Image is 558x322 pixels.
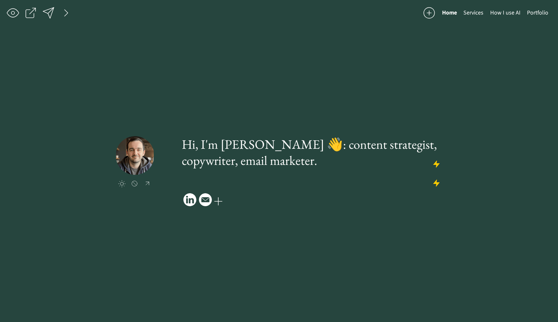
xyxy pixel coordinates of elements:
[460,6,487,19] button: Services
[116,136,154,175] img: Michael Metcalf | Chroma Copy picture
[182,136,441,168] h1: Hi, I'm [PERSON_NAME] 👋: content strategist, copywriter, email marketer.
[487,6,524,19] button: How I use AI
[439,6,460,19] button: Home
[524,6,552,19] button: Portfolio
